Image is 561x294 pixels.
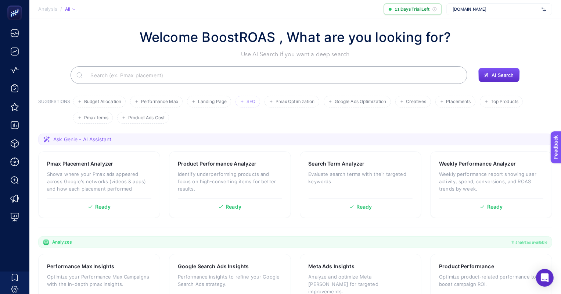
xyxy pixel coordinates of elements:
p: Use AI Search if you want a deep search [140,50,451,59]
p: Performance insights to refine your Google Search Ads strategy. [178,273,282,288]
span: 11 Days Trial Left [395,6,429,12]
span: Placements [446,99,471,105]
h3: Weekly Performance Analyzer [439,160,516,167]
span: Pmax terms [84,115,108,121]
a: Weekly Performance AnalyzerWeekly performance report showing user activity, spend, conversions, a... [430,151,552,218]
h3: Product Performance [439,263,494,270]
span: Ask Genie - AI Assistant [53,136,111,143]
p: Evaluate search terms with their targeted keywords [309,170,413,185]
p: Identify underperforming products and focus on high-converting items for better results. [178,170,282,192]
span: AI Search [492,72,514,78]
img: svg%3e [542,6,546,13]
p: Optimize your Performance Max Campaigns with the in-depth pmax insights. [47,273,151,288]
span: Pmax Optimization [276,99,315,105]
p: Optimize product-related performance to boost campaign ROI. [439,273,543,288]
span: Analysis [38,6,57,12]
h1: Welcome BoostROAS , What are you looking for? [140,27,451,47]
a: Search Term AnalyzerEvaluate search terms with their targeted keywordsReady [300,151,422,218]
a: Pmax Placement AnalyzerShows where your Pmax ads appeared across Google's networks (videos & apps... [38,151,160,218]
h3: Pmax Placement Analyzer [47,160,113,167]
span: Google Ads Optimization [335,99,386,105]
span: Ready [95,204,111,209]
h3: Performance Max Insights [47,263,114,270]
span: / [60,6,62,12]
span: SEO [247,99,255,105]
span: Landing Page [198,99,227,105]
span: Budget Allocation [84,99,121,105]
h3: Google Search Ads Insights [178,263,249,270]
span: Feedback [4,2,28,8]
span: Ready [226,204,241,209]
h3: Product Performance Analyzer [178,160,257,167]
h3: Search Term Analyzer [309,160,365,167]
span: Performance Max [141,99,178,105]
span: Creatives [406,99,427,105]
span: [DOMAIN_NAME] [453,6,539,12]
span: 11 analyzes available [511,239,547,245]
p: Shows where your Pmax ads appeared across Google's networks (videos & apps) and how each placemen... [47,170,151,192]
h3: Meta Ads Insights [309,263,355,270]
span: Top Products [491,99,518,105]
input: Search [84,65,461,85]
span: Analyzes [52,239,72,245]
span: Ready [356,204,372,209]
button: AI Search [478,68,519,82]
a: Product Performance AnalyzerIdentify underperforming products and focus on high-converting items ... [169,151,291,218]
p: Weekly performance report showing user activity, spend, conversions, and ROAS trends by week. [439,170,543,192]
span: Product Ads Cost [128,115,165,121]
h3: SUGGESTIONS [38,99,70,124]
span: Ready [487,204,503,209]
div: All [65,6,75,12]
div: Open Intercom Messenger [536,269,554,287]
